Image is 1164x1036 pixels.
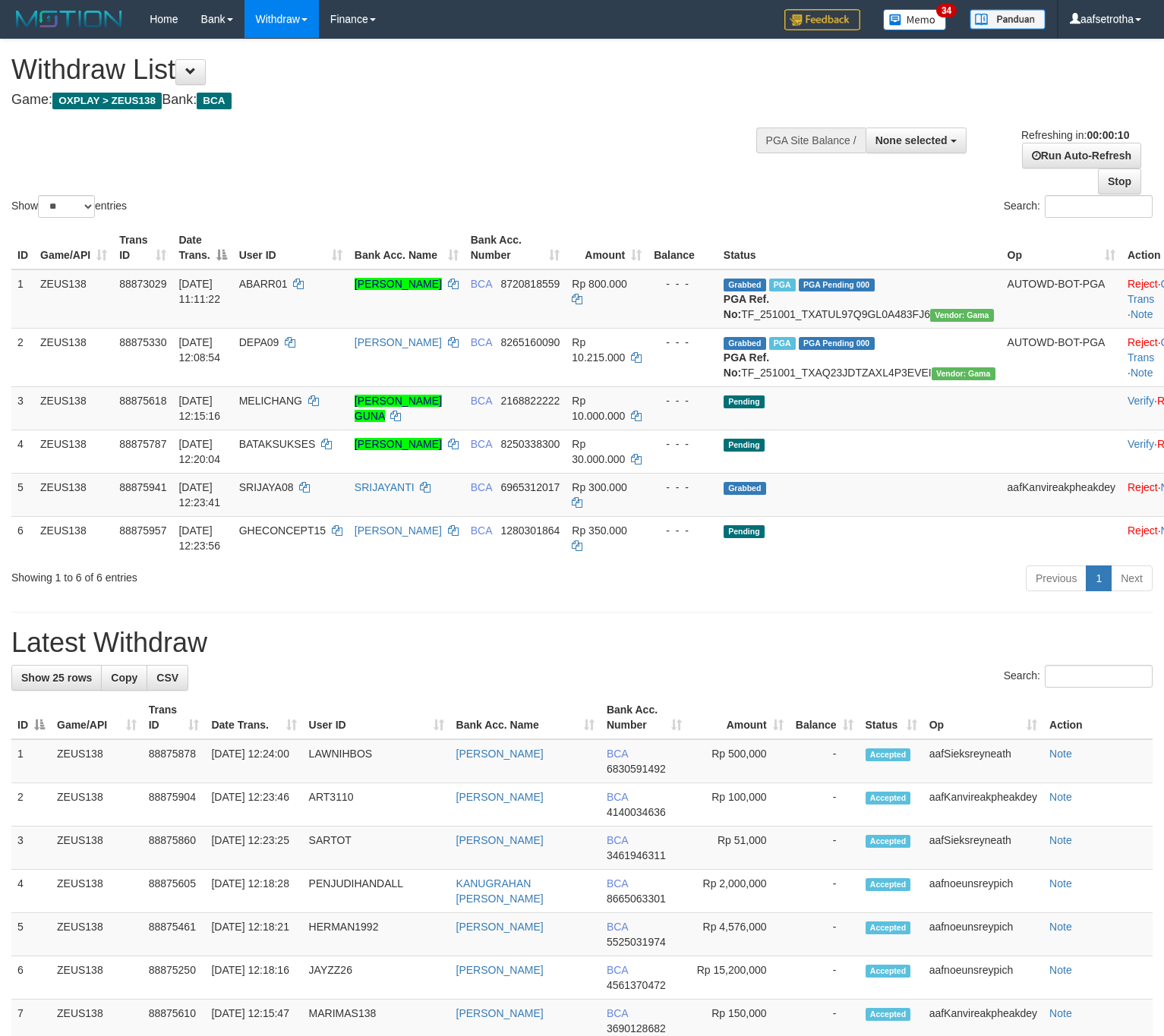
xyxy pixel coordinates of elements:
th: Amount: activate to sort column ascending [566,226,648,269]
span: Copy 1280301864 to clipboard [500,524,560,537]
td: aafKanvireakpheakdey [1002,473,1121,516]
span: Rp 30.000.000 [572,438,625,465]
th: Trans ID: activate to sort column ascending [143,696,206,739]
th: ID: activate to sort column descending [11,696,51,739]
a: [PERSON_NAME] GUNA [355,395,442,422]
td: JAYZZ26 [303,956,450,1000]
span: BCA [471,278,492,290]
a: [PERSON_NAME] [456,1007,544,1019]
th: Bank Acc. Number: activate to sort column ascending [465,226,566,269]
a: Note [1049,748,1072,760]
span: None selected [875,134,948,146]
span: Copy 2168822222 to clipboard [500,395,560,407]
a: [PERSON_NAME] [456,748,544,760]
span: Copy 8665063301 to clipboard [607,893,666,905]
span: 88875330 [119,336,166,348]
td: 3 [11,827,51,870]
a: Note [1131,308,1153,320]
span: DEPA09 [239,336,279,348]
a: KANUGRAHAN [PERSON_NAME] [456,877,544,905]
td: aafnoeunsreypich [923,870,1043,913]
span: BCA [471,395,492,407]
td: ART3110 [303,783,450,827]
td: ZEUS138 [34,430,113,473]
a: [PERSON_NAME] [355,336,442,348]
span: Rp 300.000 [572,481,626,493]
b: PGA Ref. No: [724,351,769,379]
span: BCA [607,791,628,803]
span: Copy [111,672,137,684]
span: 88875941 [119,481,166,493]
td: Rp 51,000 [688,827,789,870]
td: 3 [11,386,34,430]
td: 2 [11,328,34,386]
span: BCA [471,524,492,537]
td: - [790,956,860,1000]
td: [DATE] 12:23:25 [205,827,302,870]
span: Accepted [866,835,911,848]
td: 88875878 [143,739,206,783]
h1: Latest Withdraw [11,628,1153,658]
td: [DATE] 12:18:21 [205,913,302,956]
span: ABARR01 [239,278,288,290]
span: Copy 6965312017 to clipboard [500,481,560,493]
button: None selected [866,128,967,153]
td: [DATE] 12:23:46 [205,783,302,827]
a: [PERSON_NAME] [355,524,442,537]
td: - [790,739,860,783]
a: Previous [1026,565,1087,591]
th: Op: activate to sort column ascending [923,696,1043,739]
td: aafnoeunsreypich [923,956,1043,1000]
span: Pending [724,525,765,538]
a: SRIJAYANTI [355,481,415,493]
td: 1 [11,269,34,329]
span: [DATE] 12:15:16 [178,395,220,422]
span: Rp 350.000 [572,524,626,537]
td: TF_251001_TXAQ23JDTZAXL4P3EVEI [718,328,1002,386]
span: Show 25 rows [21,672,92,684]
th: Action [1043,696,1153,739]
span: Accepted [866,748,911,761]
span: BCA [471,481,492,493]
span: Marked by aafnoeunsreypich [769,337,796,350]
a: Reject [1128,481,1158,493]
b: PGA Ref. No: [724,293,769,320]
span: Copy 4561370472 to clipboard [607,979,666,991]
img: MOTION_logo.png [11,8,127,30]
div: - - - [654,393,711,408]
span: Copy 4140034636 to clipboard [607,806,666,818]
a: [PERSON_NAME] [456,964,544,976]
th: Game/API: activate to sort column ascending [34,226,113,269]
span: Copy 6830591492 to clipboard [607,763,666,775]
a: [PERSON_NAME] [355,278,442,290]
span: [DATE] 12:23:41 [178,481,220,509]
span: Accepted [866,792,911,805]
th: Bank Acc. Number: activate to sort column ascending [601,696,688,739]
th: Bank Acc. Name: activate to sort column ascending [450,696,601,739]
span: BCA [471,438,492,450]
div: - - - [654,480,711,495]
span: 88875618 [119,395,166,407]
th: Status [718,226,1002,269]
span: Accepted [866,965,911,978]
td: Rp 500,000 [688,739,789,783]
a: Note [1049,834,1072,846]
td: ZEUS138 [51,913,143,956]
span: OXPLAY > ZEUS138 [52,93,162,109]
td: PENJUDIHANDALL [303,870,450,913]
td: 88875860 [143,827,206,870]
span: Grabbed [724,337,766,350]
span: [DATE] 12:20:04 [178,438,220,465]
th: Amount: activate to sort column ascending [688,696,789,739]
span: BCA [471,336,492,348]
a: [PERSON_NAME] [456,921,544,933]
a: Reject [1128,336,1158,348]
img: Feedback.jpg [784,9,860,30]
span: Copy 8720818559 to clipboard [500,278,560,290]
td: AUTOWD-BOT-PGA [1002,328,1121,386]
td: ZEUS138 [34,386,113,430]
div: - - - [654,335,711,350]
span: Grabbed [724,482,766,495]
span: [DATE] 12:08:54 [178,336,220,364]
span: SRIJAYA08 [239,481,294,493]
